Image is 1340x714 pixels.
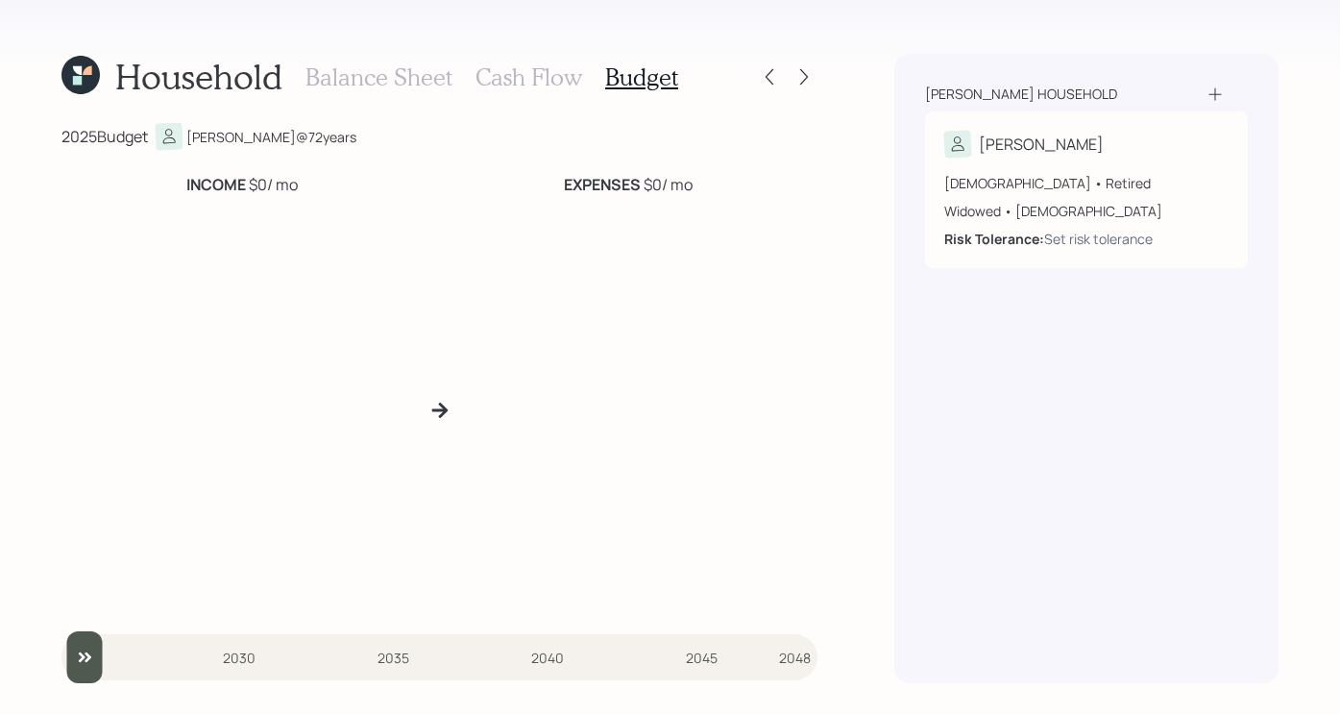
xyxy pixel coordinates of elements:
[944,201,1229,221] div: Widowed • [DEMOGRAPHIC_DATA]
[186,127,356,147] div: [PERSON_NAME] @ 72 years
[186,174,246,195] b: INCOME
[61,125,148,148] div: 2025 Budget
[564,173,693,196] div: $0 / mo
[605,63,678,91] h3: Budget
[979,133,1104,156] div: [PERSON_NAME]
[925,85,1117,104] div: [PERSON_NAME] household
[944,230,1044,248] b: Risk Tolerance:
[186,173,298,196] div: $0 / mo
[1044,229,1153,249] div: Set risk tolerance
[944,173,1229,193] div: [DEMOGRAPHIC_DATA] • Retired
[475,63,582,91] h3: Cash Flow
[564,174,641,195] b: EXPENSES
[305,63,452,91] h3: Balance Sheet
[115,56,282,97] h1: Household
